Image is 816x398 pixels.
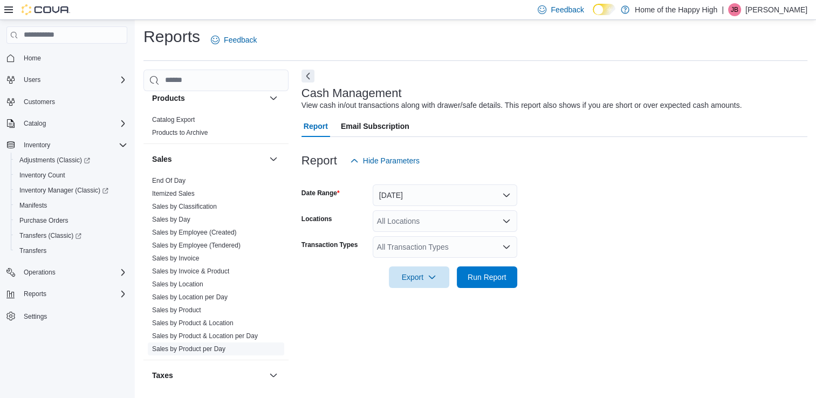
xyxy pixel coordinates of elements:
[15,199,127,212] span: Manifests
[19,52,45,65] a: Home
[143,174,289,360] div: Sales
[2,286,132,301] button: Reports
[389,266,449,288] button: Export
[152,190,195,197] a: Itemized Sales
[152,280,203,289] span: Sales by Location
[152,306,201,314] a: Sales by Product
[24,141,50,149] span: Inventory
[152,177,186,184] a: End Of Day
[24,119,46,128] span: Catalog
[152,154,172,164] h3: Sales
[301,70,314,83] button: Next
[24,98,55,106] span: Customers
[731,3,738,16] span: JB
[2,94,132,109] button: Customers
[341,115,409,137] span: Email Subscription
[745,3,807,16] p: [PERSON_NAME]
[19,287,51,300] button: Reports
[722,3,724,16] p: |
[19,139,127,152] span: Inventory
[152,228,237,237] span: Sales by Employee (Created)
[11,198,132,213] button: Manifests
[152,319,234,327] a: Sales by Product & Location
[502,217,511,225] button: Open list of options
[152,241,241,250] span: Sales by Employee (Tendered)
[11,228,132,243] a: Transfers (Classic)
[19,287,127,300] span: Reports
[207,29,261,51] a: Feedback
[363,155,420,166] span: Hide Parameters
[152,267,229,275] a: Sales by Invoice & Product
[152,332,258,340] a: Sales by Product & Location per Day
[15,154,94,167] a: Adjustments (Classic)
[152,128,208,137] span: Products to Archive
[728,3,741,16] div: Jeroen Brasz
[15,244,127,257] span: Transfers
[11,168,132,183] button: Inventory Count
[301,100,742,111] div: View cash in/out transactions along with drawer/safe details. This report also shows if you are s...
[15,244,51,257] a: Transfers
[152,293,228,301] span: Sales by Location per Day
[2,72,132,87] button: Users
[15,169,70,182] a: Inventory Count
[2,308,132,324] button: Settings
[19,95,127,108] span: Customers
[152,202,217,211] span: Sales by Classification
[19,310,51,323] a: Settings
[143,113,289,143] div: Products
[301,215,332,223] label: Locations
[152,293,228,301] a: Sales by Location per Day
[152,154,265,164] button: Sales
[152,267,229,276] span: Sales by Invoice & Product
[24,268,56,277] span: Operations
[19,216,68,225] span: Purchase Orders
[19,51,127,65] span: Home
[24,312,47,321] span: Settings
[152,255,199,262] a: Sales by Invoice
[15,199,51,212] a: Manifests
[551,4,584,15] span: Feedback
[152,215,190,224] span: Sales by Day
[143,26,200,47] h1: Reports
[19,266,127,279] span: Operations
[2,265,132,280] button: Operations
[11,213,132,228] button: Purchase Orders
[19,73,127,86] span: Users
[11,153,132,168] a: Adjustments (Classic)
[2,50,132,66] button: Home
[267,92,280,105] button: Products
[635,3,717,16] p: Home of the Happy High
[152,370,173,381] h3: Taxes
[152,93,185,104] h3: Products
[19,95,59,108] a: Customers
[19,246,46,255] span: Transfers
[267,369,280,382] button: Taxes
[152,370,265,381] button: Taxes
[395,266,443,288] span: Export
[152,176,186,185] span: End Of Day
[457,266,517,288] button: Run Report
[152,216,190,223] a: Sales by Day
[19,73,45,86] button: Users
[22,4,70,15] img: Cova
[15,184,113,197] a: Inventory Manager (Classic)
[15,169,127,182] span: Inventory Count
[468,272,506,283] span: Run Report
[19,309,127,322] span: Settings
[267,153,280,166] button: Sales
[301,154,337,167] h3: Report
[301,241,358,249] label: Transaction Types
[593,4,615,15] input: Dark Mode
[152,229,237,236] a: Sales by Employee (Created)
[2,138,132,153] button: Inventory
[152,93,265,104] button: Products
[15,154,127,167] span: Adjustments (Classic)
[502,243,511,251] button: Open list of options
[19,266,60,279] button: Operations
[15,229,127,242] span: Transfers (Classic)
[15,214,127,227] span: Purchase Orders
[152,203,217,210] a: Sales by Classification
[19,171,65,180] span: Inventory Count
